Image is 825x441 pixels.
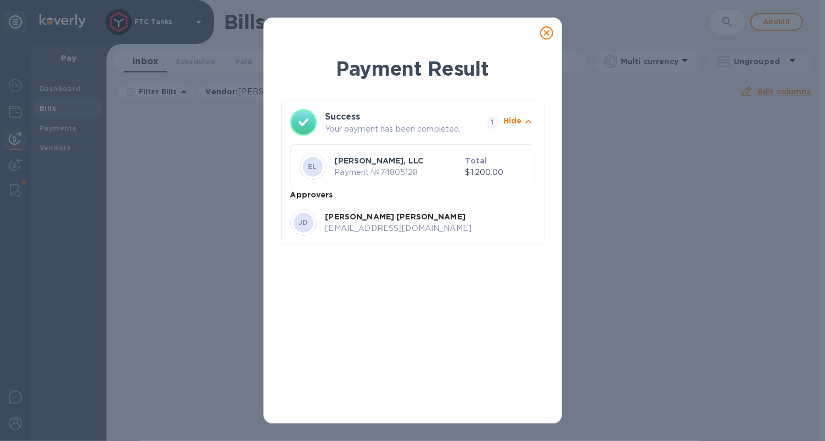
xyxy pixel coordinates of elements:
[465,167,526,178] p: $1,200.00
[503,115,522,126] p: Hide
[325,223,524,234] p: [EMAIL_ADDRESS][DOMAIN_NAME]
[308,162,317,171] b: EL
[486,116,499,129] span: 1
[325,110,466,123] h3: Success
[335,155,461,166] p: [PERSON_NAME], LLC
[281,55,545,82] h1: Payment Result
[325,212,466,221] b: [PERSON_NAME] [PERSON_NAME]
[325,123,481,135] p: Your payment has been completed.
[299,218,308,227] b: JD
[335,167,461,178] p: Payment № 74805128
[503,115,535,130] button: Hide
[465,156,487,165] b: Total
[290,190,333,199] b: Approvers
